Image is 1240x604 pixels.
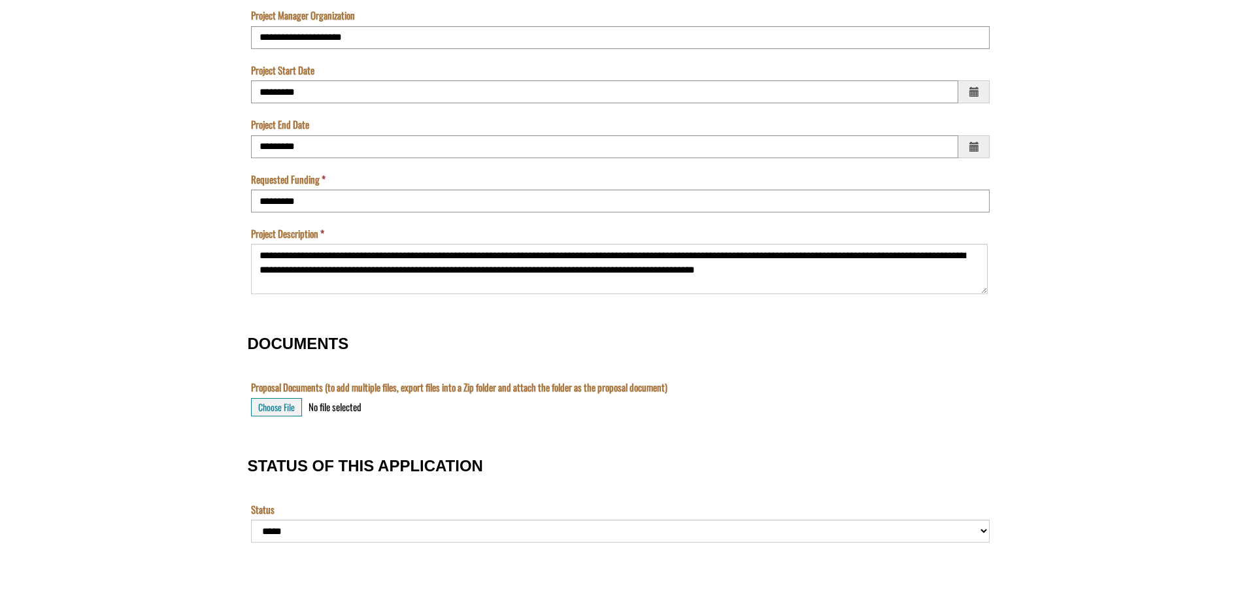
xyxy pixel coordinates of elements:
span: Choose a date [958,80,990,103]
label: Requested Funding [251,173,326,186]
input: Name [3,72,631,95]
h3: DOCUMENTS [248,335,993,352]
button: Choose File for Proposal Documents (to add multiple files, export files into a Zip folder and att... [251,398,302,416]
fieldset: DOCUMENTS [248,322,993,430]
span: Choose a date [958,135,990,158]
textarea: Acknowledgement [3,17,631,81]
label: Status [251,503,275,516]
label: Project Manager Organization [251,8,355,22]
label: Project End Date [251,118,309,131]
label: Project Description [251,227,324,241]
fieldset: STATUS OF THIS APPLICATION [248,444,993,557]
div: No file selected [309,400,361,414]
label: The name of the custom entity. [3,54,29,68]
h3: STATUS OF THIS APPLICATION [248,458,993,475]
label: Proposal Documents (to add multiple files, export files into a Zip folder and attach the folder a... [251,380,667,394]
label: Project Start Date [251,63,314,77]
textarea: Project Description [251,244,988,294]
fieldset: Section [248,570,993,592]
label: Submissions Due Date [3,109,82,123]
input: Program is a required field. [3,17,631,40]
